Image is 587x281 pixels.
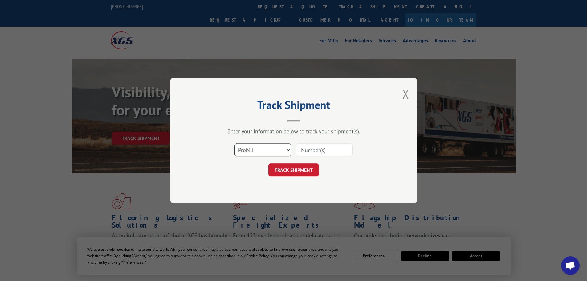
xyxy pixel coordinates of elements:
[402,86,409,102] button: Close modal
[201,101,386,112] h2: Track Shipment
[296,143,353,156] input: Number(s)
[561,256,580,275] div: Open chat
[268,163,319,176] button: TRACK SHIPMENT
[201,128,386,135] div: Enter your information below to track your shipment(s).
